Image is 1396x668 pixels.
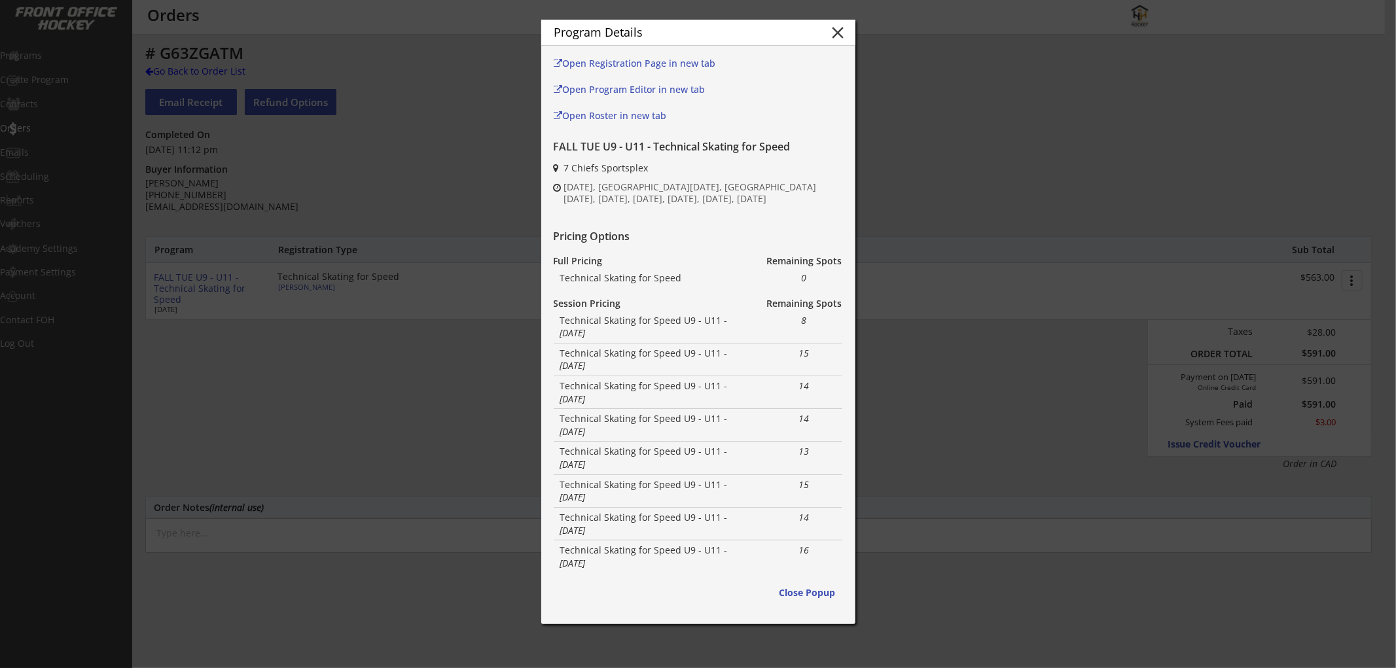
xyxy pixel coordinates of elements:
div: 15 [766,478,842,491]
div: 14 [766,412,842,425]
div: 8 [766,314,842,327]
div: Program Details [554,26,812,40]
em: [DATE] [560,458,586,470]
em: [DATE] [560,326,586,339]
div: [DATE], [GEOGRAPHIC_DATA][DATE], [GEOGRAPHIC_DATA][DATE], [DATE], [DATE], [DATE], [DATE], [DATE] [564,181,842,205]
a: Open Registration Page in new tab [554,55,726,75]
div: Open Roster in new tab [554,111,726,120]
div: Remaining Spots [765,297,842,310]
div: Session Pricing [554,297,628,310]
div: 14 [766,379,842,393]
div: 13 [766,445,842,458]
em: [DATE] [560,524,586,536]
div: Remaining Spots [765,255,842,268]
em: [DATE] [560,425,586,438]
div: Open Registration Page in new tab [554,59,726,68]
a: Open Roster in new tab [554,107,726,127]
div: Technical Skating for Speed U9 - U11 - [560,379,740,405]
div: FALL TUE U9 - U11 - Technical Skating for Speed [554,139,841,154]
div: 16 [766,544,842,557]
em: [DATE] [560,393,586,405]
div: Pricing Options [554,229,841,243]
div: Technical Skating for Speed [560,272,740,285]
div: Technical Skating for Speed U9 - U11 - [560,478,740,504]
button: close [829,23,848,43]
div: Technical Skating for Speed U9 - U11 - [560,347,740,372]
div: 0 [766,272,842,285]
div: Technical Skating for Speed U9 - U11 - [560,544,740,569]
div: Full Pricing [554,255,611,268]
button: Close Popup [773,580,842,606]
div: Technical Skating for Speed U9 - U11 - [560,511,740,536]
div: Open Program Editor in new tab [554,85,726,94]
em: [DATE] [560,557,586,569]
div: 7 Chiefs Sportsplex [564,162,841,175]
em: [DATE] [560,359,586,372]
em: [DATE] [560,491,586,503]
div: Technical Skating for Speed U9 - U11 - [560,412,740,438]
div: 15 [766,347,842,360]
div: Technical Skating for Speed U9 - U11 - [560,445,740,470]
a: Open Program Editor in new tab [554,81,726,101]
div: 14 [766,511,842,524]
div: Technical Skating for Speed U9 - U11 - [560,314,740,340]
